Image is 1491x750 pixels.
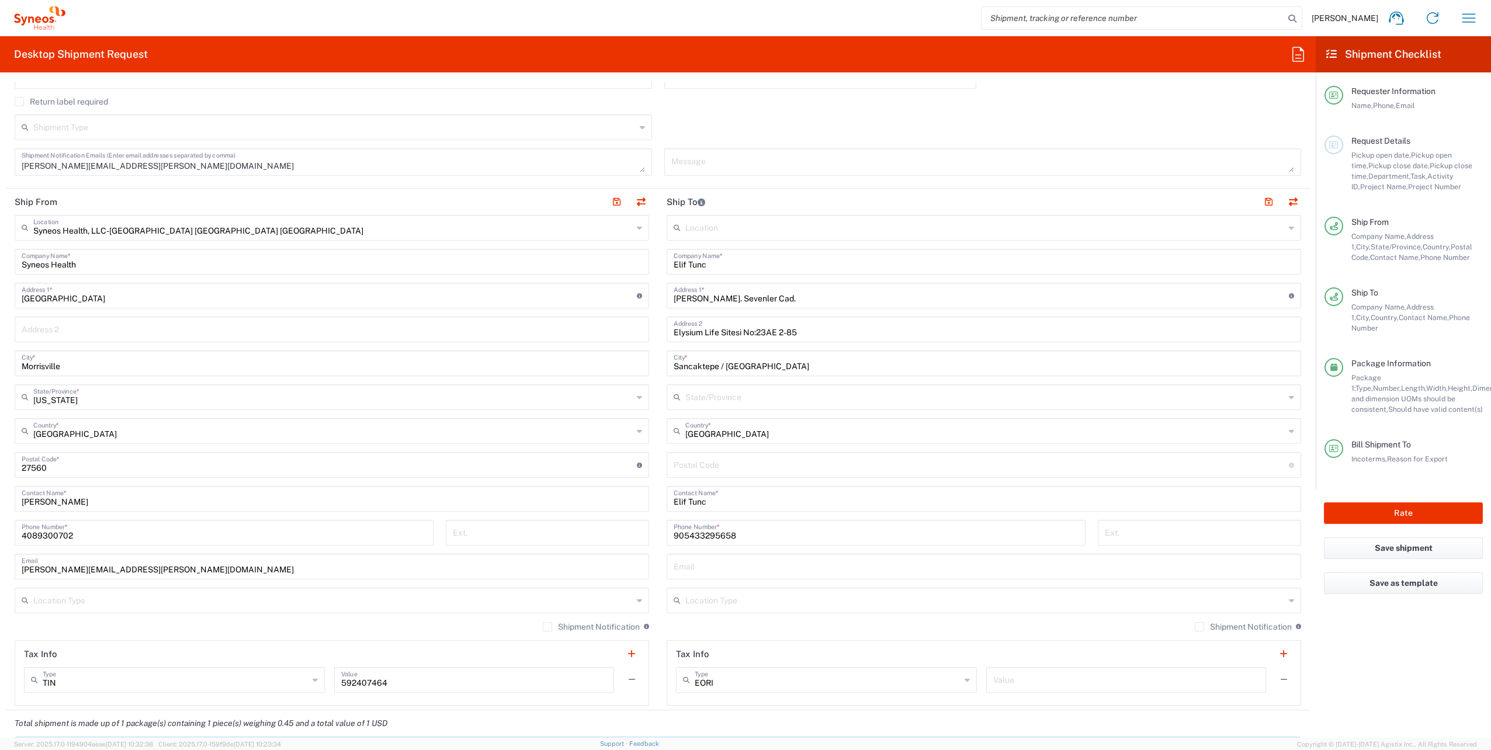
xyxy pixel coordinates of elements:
button: Save as template [1324,572,1483,594]
span: Package 1: [1351,373,1381,393]
span: Contact Name, [1370,253,1420,262]
span: [PERSON_NAME] [1312,13,1378,23]
span: Package Information [1351,359,1431,368]
span: Project Name, [1360,182,1408,191]
a: Support [600,740,629,747]
span: Length, [1401,384,1426,393]
span: Should have valid content(s) [1388,405,1483,414]
span: Type, [1355,384,1373,393]
span: Country, [1423,242,1451,251]
h2: Tax Info [676,648,709,660]
span: Project Number [1408,182,1461,191]
span: Task, [1410,172,1427,180]
h2: Ship To [667,196,705,208]
a: Feedback [629,740,659,747]
span: Copyright © [DATE]-[DATE] Agistix Inc., All Rights Reserved [1297,739,1477,749]
h2: Shipment Checklist [1326,47,1441,61]
span: Pickup close date, [1368,161,1430,170]
span: Request Details [1351,136,1410,145]
label: Return label required [15,97,108,106]
h2: Tax Info [24,648,57,660]
span: Client: 2025.17.0-159f9de [158,741,281,748]
span: [DATE] 10:32:38 [106,741,153,748]
span: City, [1356,313,1371,322]
label: Shipment Notification [543,622,640,631]
span: Requester Information [1351,86,1435,96]
span: Width, [1426,384,1448,393]
span: Email [1396,101,1415,110]
span: Number, [1373,384,1401,393]
span: Contact Name, [1399,313,1449,322]
input: Shipment, tracking or reference number [982,7,1284,29]
span: Height, [1448,384,1472,393]
span: Name, [1351,101,1373,110]
span: Department, [1368,172,1410,180]
button: Rate [1324,502,1483,524]
span: Server: 2025.17.0-1194904eeae [14,741,153,748]
span: Pickup open date, [1351,151,1411,159]
span: Country, [1371,313,1399,322]
span: Reason for Export [1387,454,1448,463]
span: Ship From [1351,217,1389,227]
label: Shipment Notification [1195,622,1292,631]
button: Save shipment [1324,537,1483,559]
span: Bill Shipment To [1351,440,1411,449]
span: Company Name, [1351,303,1406,311]
em: Total shipment is made up of 1 package(s) containing 1 piece(s) weighing 0.45 and a total value o... [6,718,396,728]
span: City, [1356,242,1371,251]
span: Company Name, [1351,232,1406,241]
span: Phone Number [1420,253,1470,262]
h2: Desktop Shipment Request [14,47,148,61]
span: State/Province, [1371,242,1423,251]
span: [DATE] 10:23:34 [234,741,281,748]
span: Phone, [1373,101,1396,110]
h2: Ship From [15,196,57,208]
span: Ship To [1351,288,1378,297]
span: Incoterms, [1351,454,1387,463]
